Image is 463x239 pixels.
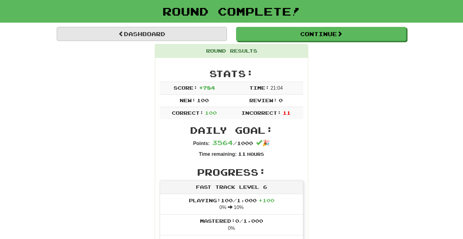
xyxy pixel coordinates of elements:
[283,110,291,116] span: 11
[160,125,303,135] h2: Daily Goal:
[172,110,204,116] span: Correct:
[199,85,215,91] span: + 784
[180,97,196,103] span: New:
[174,85,197,91] span: Score:
[160,69,303,79] h2: Stats:
[241,110,281,116] span: Incorrect:
[160,167,303,177] h2: Progress:
[249,97,277,103] span: Review:
[212,140,253,146] span: / 1000
[160,181,303,194] div: Fast Track Level 6
[249,85,269,91] span: Time:
[193,141,210,146] strong: Points:
[199,151,237,157] strong: Time remaining:
[200,218,263,224] span: Mastered: 0 / 1,000
[189,197,274,203] span: Playing: 100 / 1,000
[236,27,406,41] button: Continue
[270,85,283,91] span: 21 : 0 4
[197,97,209,103] span: 100
[160,194,303,215] li: 0% 10%
[238,151,246,157] span: 11
[57,27,227,41] a: Dashboard
[160,214,303,235] li: 0%
[212,139,233,146] span: 3564
[256,140,270,146] span: 🎉
[258,197,274,203] span: + 100
[155,44,308,58] div: Round Results
[2,5,461,17] h1: Round Complete!
[247,151,264,157] small: Hours
[205,110,217,116] span: 100
[279,97,283,103] span: 0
